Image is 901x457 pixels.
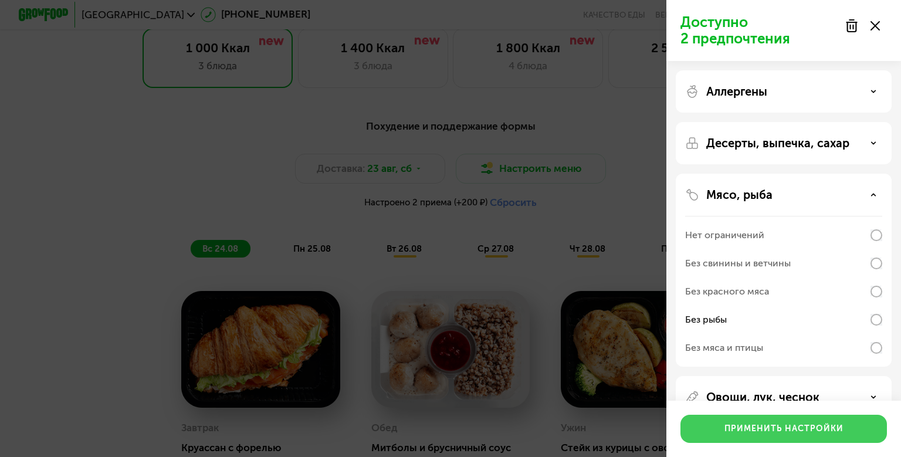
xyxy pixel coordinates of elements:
div: Нет ограничений [685,228,764,242]
p: Аллергены [706,84,767,99]
p: Овощи, лук, чеснок [706,390,819,404]
div: Применить настройки [724,423,844,435]
p: Десерты, выпечка, сахар [706,136,849,150]
div: Без рыбы [685,313,727,327]
div: Без красного мяса [685,285,769,299]
p: Доступно 2 предпочтения [680,14,838,47]
button: Применить настройки [680,415,887,443]
p: Мясо, рыба [706,188,773,202]
div: Без свинины и ветчины [685,256,791,270]
div: Без мяса и птицы [685,341,763,355]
